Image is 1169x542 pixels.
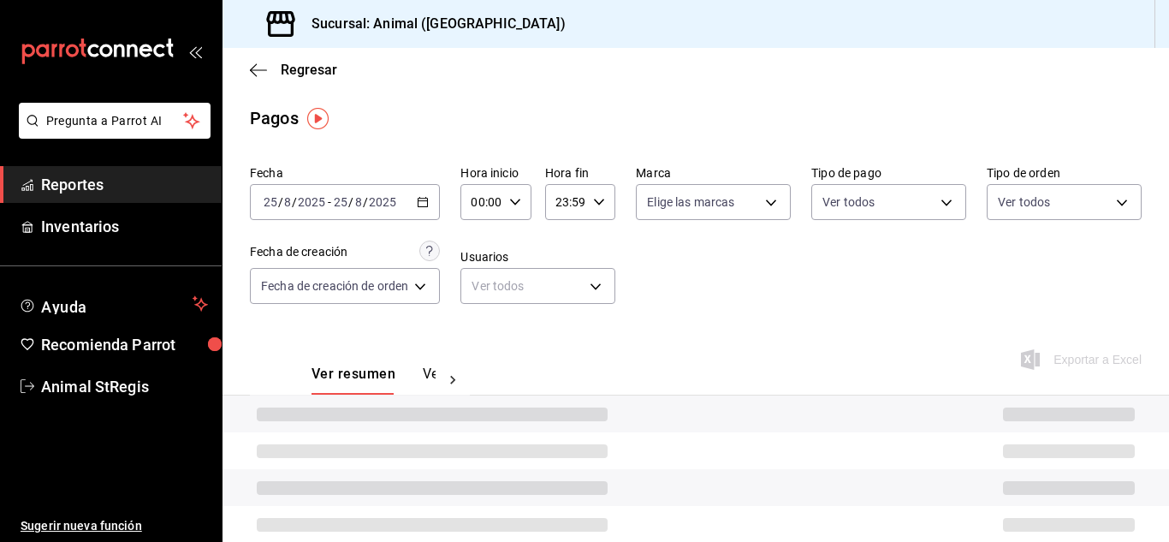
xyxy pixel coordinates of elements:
[312,366,436,395] div: navigation tabs
[333,195,348,209] input: --
[283,195,292,209] input: --
[312,366,395,395] button: Ver resumen
[348,195,353,209] span: /
[354,195,363,209] input: --
[822,194,875,211] span: Ver todos
[12,124,211,142] a: Pregunta a Parrot AI
[263,195,278,209] input: --
[307,108,329,129] img: Tooltip marker
[297,195,326,209] input: ----
[328,195,331,209] span: -
[647,194,734,211] span: Elige las marcas
[21,517,208,535] span: Sugerir nueva función
[811,167,966,179] label: Tipo de pago
[998,194,1050,211] span: Ver todos
[188,45,202,58] button: open_drawer_menu
[278,195,283,209] span: /
[368,195,397,209] input: ----
[292,195,297,209] span: /
[41,333,208,356] span: Recomienda Parrot
[298,14,566,34] h3: Sucursal: Animal ([GEOGRAPHIC_DATA])
[261,277,408,295] span: Fecha de creación de orden
[46,112,184,130] span: Pregunta a Parrot AI
[460,251,615,263] label: Usuarios
[41,215,208,238] span: Inventarios
[250,243,347,261] div: Fecha de creación
[19,103,211,139] button: Pregunta a Parrot AI
[41,294,186,314] span: Ayuda
[460,167,531,179] label: Hora inicio
[250,167,440,179] label: Fecha
[250,62,337,78] button: Regresar
[41,375,208,398] span: Animal StRegis
[41,173,208,196] span: Reportes
[281,62,337,78] span: Regresar
[636,167,791,179] label: Marca
[363,195,368,209] span: /
[987,167,1142,179] label: Tipo de orden
[460,268,615,304] div: Ver todos
[423,366,487,395] button: Ver pagos
[250,105,299,131] div: Pagos
[545,167,615,179] label: Hora fin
